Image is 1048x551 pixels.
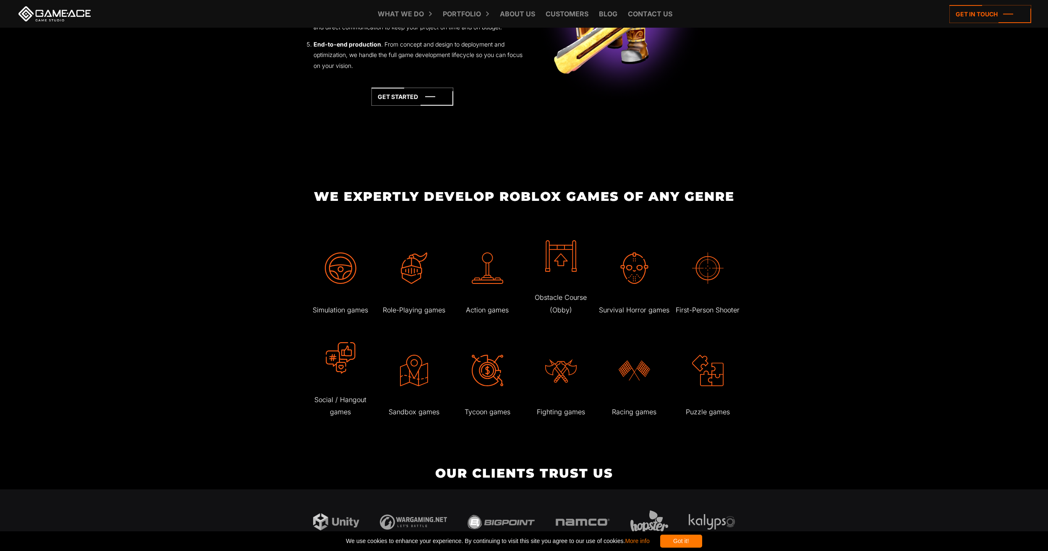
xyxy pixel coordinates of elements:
[314,41,381,48] strong: End-to-end production
[468,515,535,529] img: Bigpoint logo
[378,406,450,418] p: Sandbox games
[472,252,503,284] img: Action games
[949,5,1031,23] a: Get in touch
[398,252,430,284] img: Role-Playing games
[689,514,735,530] img: Kalypso media logo
[452,406,523,418] p: Tycoon games
[314,39,524,71] li: . From concept and design to deployment and optimization, we handle the full game development lif...
[325,252,356,284] img: Simulation games
[545,355,577,386] img: Fighting games
[630,510,668,534] img: Hopster logo
[378,304,450,316] p: Role-Playing games
[660,535,702,548] div: Got it!
[305,304,376,316] p: Simulation games
[472,355,503,386] img: Tycoon games
[672,304,743,316] p: First-Person Shooter
[380,515,447,530] img: Wargaming logo
[619,355,650,386] img: Racing games
[525,406,596,418] p: Fighting games
[692,355,724,386] img: Puzzle games
[313,513,359,530] img: Unity logo
[301,190,747,203] h2: We Expertly Develop Roblox Games of Any Genre
[325,342,356,374] img: Social / Hangout games
[545,240,577,272] img: Obstacle Course (Obby)
[525,291,596,316] p: Obstacle Course (Obby)
[398,355,430,386] img: Sandbox games
[598,304,670,316] p: Survival Horror games
[619,252,650,284] img: Survival Horror games
[371,88,453,106] a: Get started
[555,518,610,526] img: Namco logo
[305,394,376,418] p: Social / Hangout games
[346,535,649,548] span: We use cookies to enhance your experience. By continuing to visit this site you agree to our use ...
[625,538,649,544] a: More info
[452,304,523,316] p: Action games
[672,406,743,418] p: Puzzle games
[598,406,670,418] p: Racing games
[692,252,724,284] img: First-Person Shooter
